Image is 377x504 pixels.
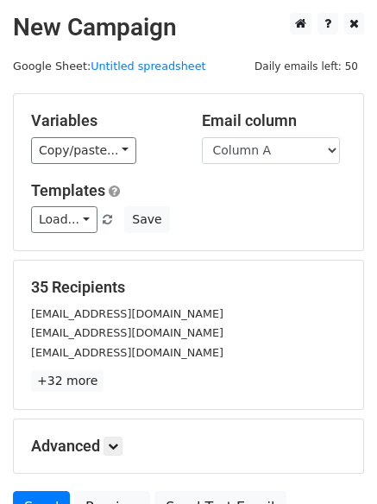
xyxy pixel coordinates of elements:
[13,13,364,42] h2: New Campaign
[31,278,346,297] h5: 35 Recipients
[31,181,105,199] a: Templates
[31,206,97,233] a: Load...
[31,137,136,164] a: Copy/paste...
[91,60,205,72] a: Untitled spreadsheet
[202,111,347,130] h5: Email column
[248,60,364,72] a: Daily emails left: 50
[31,437,346,456] h5: Advanced
[31,307,223,320] small: [EMAIL_ADDRESS][DOMAIN_NAME]
[31,346,223,359] small: [EMAIL_ADDRESS][DOMAIN_NAME]
[124,206,169,233] button: Save
[31,370,104,392] a: +32 more
[13,60,206,72] small: Google Sheet:
[248,57,364,76] span: Daily emails left: 50
[31,111,176,130] h5: Variables
[31,326,223,339] small: [EMAIL_ADDRESS][DOMAIN_NAME]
